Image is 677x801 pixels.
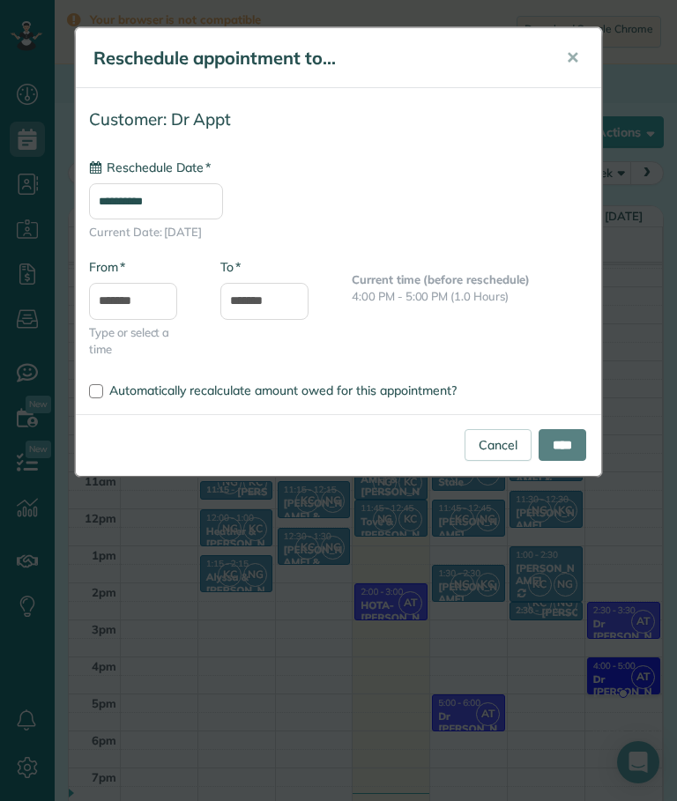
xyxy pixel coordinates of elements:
label: Reschedule Date [89,159,211,176]
a: Cancel [465,429,532,461]
b: Current time (before reschedule) [352,272,530,286]
span: ✕ [566,48,579,68]
span: Automatically recalculate amount owed for this appointment? [109,382,457,398]
span: Type or select a time [89,324,194,358]
label: From [89,258,125,276]
span: Current Date: [DATE] [89,224,588,241]
label: To [220,258,241,276]
p: 4:00 PM - 5:00 PM (1.0 Hours) [352,288,588,305]
h4: Customer: Dr Appt [89,110,588,129]
h5: Reschedule appointment to... [93,46,541,70]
